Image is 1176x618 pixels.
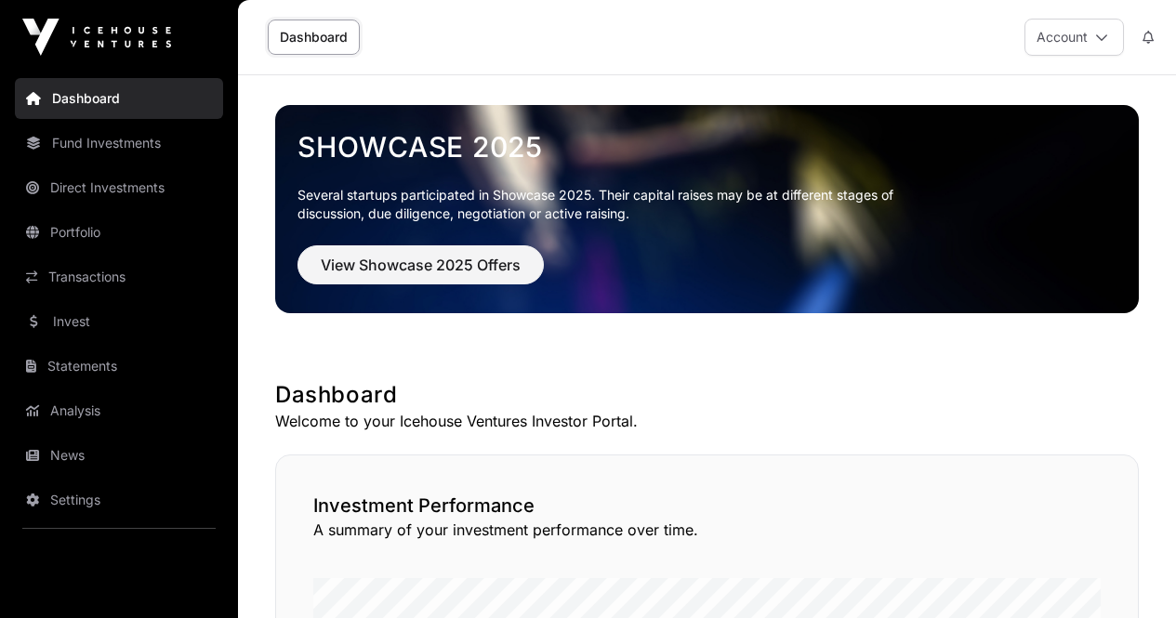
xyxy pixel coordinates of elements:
[15,167,223,208] a: Direct Investments
[15,480,223,520] a: Settings
[321,254,521,276] span: View Showcase 2025 Offers
[313,493,1101,519] h2: Investment Performance
[15,123,223,164] a: Fund Investments
[22,19,171,56] img: Icehouse Ventures Logo
[15,435,223,476] a: News
[275,105,1139,313] img: Showcase 2025
[268,20,360,55] a: Dashboard
[275,380,1139,410] h1: Dashboard
[1024,19,1124,56] button: Account
[15,212,223,253] a: Portfolio
[15,390,223,431] a: Analysis
[275,410,1139,432] p: Welcome to your Icehouse Ventures Investor Portal.
[313,519,1101,541] p: A summary of your investment performance over time.
[15,346,223,387] a: Statements
[15,256,223,297] a: Transactions
[15,78,223,119] a: Dashboard
[15,301,223,342] a: Invest
[297,130,1117,164] a: Showcase 2025
[297,245,544,284] button: View Showcase 2025 Offers
[297,186,922,223] p: Several startups participated in Showcase 2025. Their capital raises may be at different stages o...
[297,264,544,283] a: View Showcase 2025 Offers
